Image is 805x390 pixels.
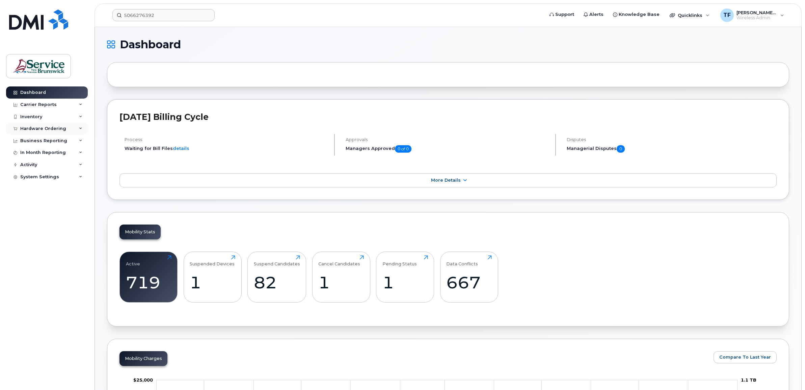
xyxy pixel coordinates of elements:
[714,351,777,363] button: Compare To Last Year
[318,255,364,298] a: Cancel Candidates1
[382,255,428,298] a: Pending Status1
[346,145,549,153] h5: Managers Approved
[120,40,181,50] span: Dashboard
[173,146,189,151] a: details
[126,255,171,298] a: Active719
[382,255,417,266] div: Pending Status
[254,255,300,266] div: Suspend Candidates
[126,255,140,266] div: Active
[617,145,625,153] span: 0
[719,354,771,360] span: Compare To Last Year
[382,272,428,292] div: 1
[190,272,235,292] div: 1
[446,255,492,298] a: Data Conflicts667
[446,272,492,292] div: 667
[318,272,364,292] div: 1
[254,272,300,292] div: 82
[567,145,777,153] h5: Managerial Disputes
[741,377,756,383] tspan: 1.1 TB
[254,255,300,298] a: Suspend Candidates82
[125,137,328,142] h4: Process
[133,377,153,383] g: $0
[395,145,411,153] span: 0 of 0
[346,137,549,142] h4: Approvals
[119,112,777,122] h2: [DATE] Billing Cycle
[126,272,171,292] div: 719
[190,255,235,266] div: Suspended Devices
[318,255,360,266] div: Cancel Candidates
[431,178,461,183] span: More Details
[446,255,478,266] div: Data Conflicts
[125,145,328,152] li: Waiting for Bill Files
[190,255,235,298] a: Suspended Devices1
[567,137,777,142] h4: Disputes
[133,377,153,383] tspan: $25,000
